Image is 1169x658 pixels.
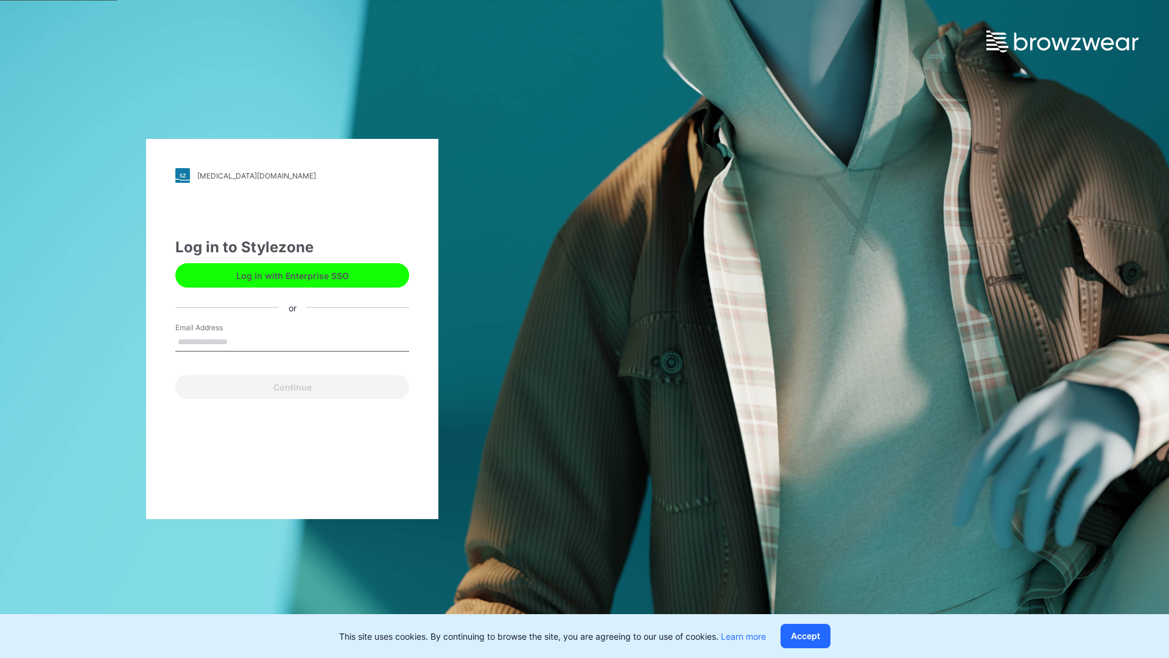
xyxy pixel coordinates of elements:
[721,631,766,642] a: Learn more
[986,30,1139,52] img: browzwear-logo.e42bd6dac1945053ebaf764b6aa21510.svg
[175,236,409,258] div: Log in to Stylezone
[175,168,409,183] a: [MEDICAL_DATA][DOMAIN_NAME]
[279,301,306,314] div: or
[175,168,190,183] img: stylezone-logo.562084cfcfab977791bfbf7441f1a819.svg
[175,322,261,333] label: Email Address
[175,263,409,288] button: Log in with Enterprise SSO
[339,630,766,643] p: This site uses cookies. By continuing to browse the site, you are agreeing to our use of cookies.
[197,171,316,180] div: [MEDICAL_DATA][DOMAIN_NAME]
[781,624,830,648] button: Accept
